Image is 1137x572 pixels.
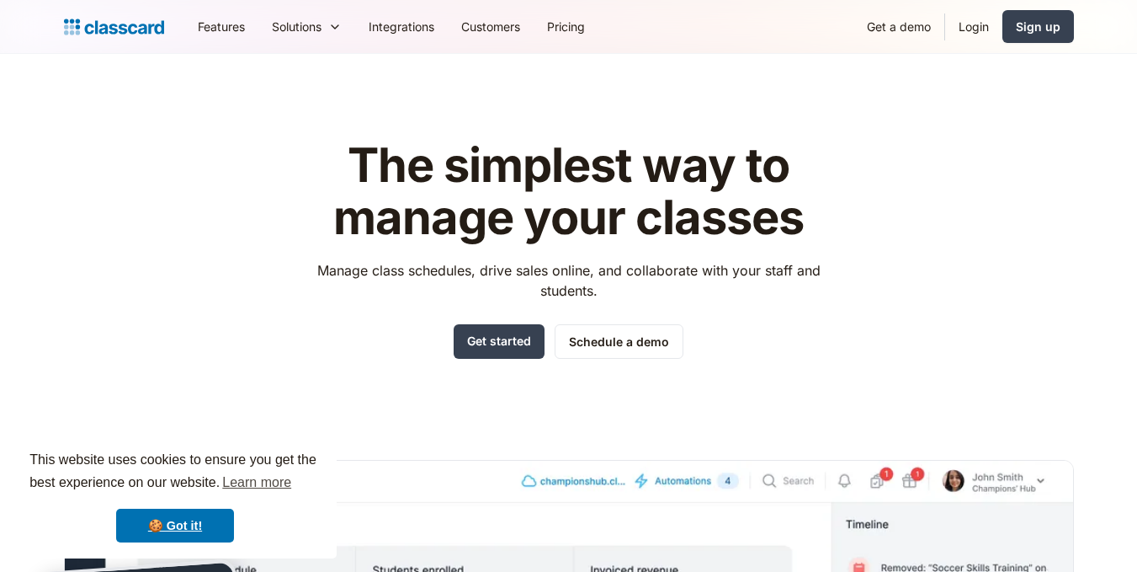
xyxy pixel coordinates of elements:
a: Get a demo [853,8,944,45]
div: cookieconsent [13,434,337,559]
a: Logo [64,15,164,39]
a: Sign up [1002,10,1074,43]
a: Features [184,8,258,45]
div: Solutions [258,8,355,45]
div: Solutions [272,18,321,35]
a: Get started [454,324,545,359]
h1: The simplest way to manage your classes [301,140,836,243]
a: Customers [448,8,534,45]
a: learn more about cookies [220,470,294,495]
a: Login [945,8,1002,45]
span: This website uses cookies to ensure you get the best experience on our website. [29,450,321,495]
a: Integrations [355,8,448,45]
p: Manage class schedules, drive sales online, and collaborate with your staff and students. [301,260,836,301]
a: dismiss cookie message [116,509,234,543]
a: Pricing [534,8,598,45]
div: Sign up [1016,18,1060,35]
a: Schedule a demo [555,324,683,359]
